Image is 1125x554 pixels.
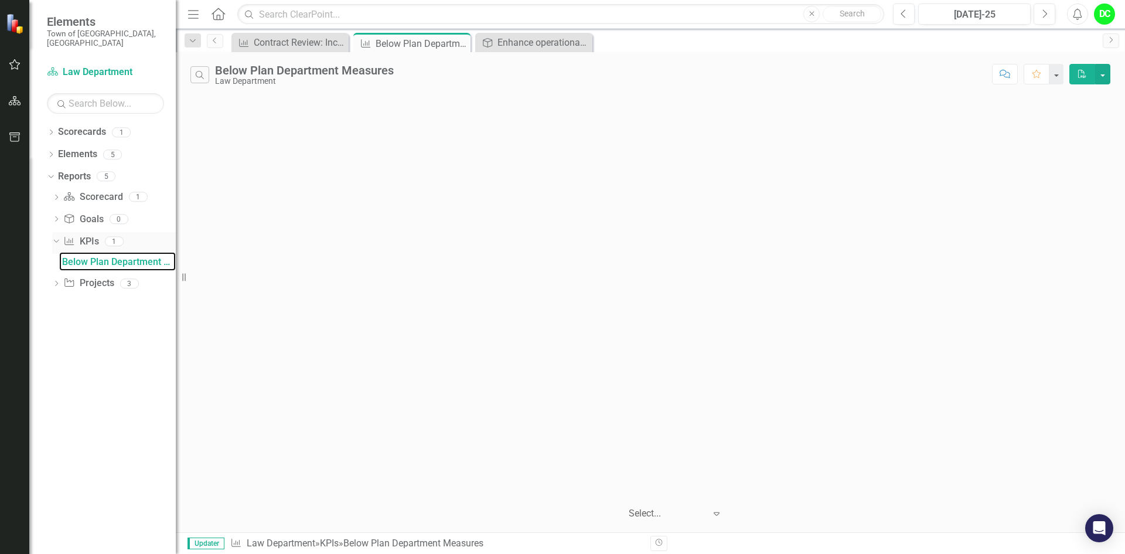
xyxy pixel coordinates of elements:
[110,214,128,224] div: 0
[63,191,122,204] a: Scorecard
[918,4,1031,25] button: [DATE]-25
[63,213,103,226] a: Goals
[823,6,881,22] button: Search
[59,252,176,271] a: Below Plan Department Measures
[120,278,139,288] div: 3
[215,77,394,86] div: Law Department
[478,35,589,50] a: Enhance operational effectiveness and efficiency.
[320,538,339,549] a: KPIs
[840,9,865,18] span: Search
[58,148,97,161] a: Elements
[215,64,394,77] div: Below Plan Department Measures
[922,8,1027,22] div: [DATE]-25
[187,538,224,549] span: Updater
[58,170,91,183] a: Reports
[97,172,115,182] div: 5
[47,29,164,48] small: Town of [GEOGRAPHIC_DATA], [GEOGRAPHIC_DATA]
[237,4,884,25] input: Search ClearPoint...
[234,35,346,50] a: Contract Review: Increase the contract turnaround time to 90% [DATE] or less by [DATE].
[254,35,346,50] div: Contract Review: Increase the contract turnaround time to 90% [DATE] or less by [DATE].
[376,36,468,51] div: Below Plan Department Measures
[230,537,642,550] div: » »
[343,538,483,549] div: Below Plan Department Measures
[58,125,106,139] a: Scorecards
[105,236,124,246] div: 1
[47,93,164,114] input: Search Below...
[63,277,114,290] a: Projects
[129,192,148,202] div: 1
[6,13,26,34] img: ClearPoint Strategy
[247,538,315,549] a: Law Department
[62,257,176,267] div: Below Plan Department Measures
[497,35,589,50] div: Enhance operational effectiveness and efficiency.
[47,15,164,29] span: Elements
[1085,514,1113,542] div: Open Intercom Messenger
[103,149,122,159] div: 5
[112,127,131,137] div: 1
[63,235,98,249] a: KPIs
[47,66,164,79] a: Law Department
[1094,4,1115,25] button: DC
